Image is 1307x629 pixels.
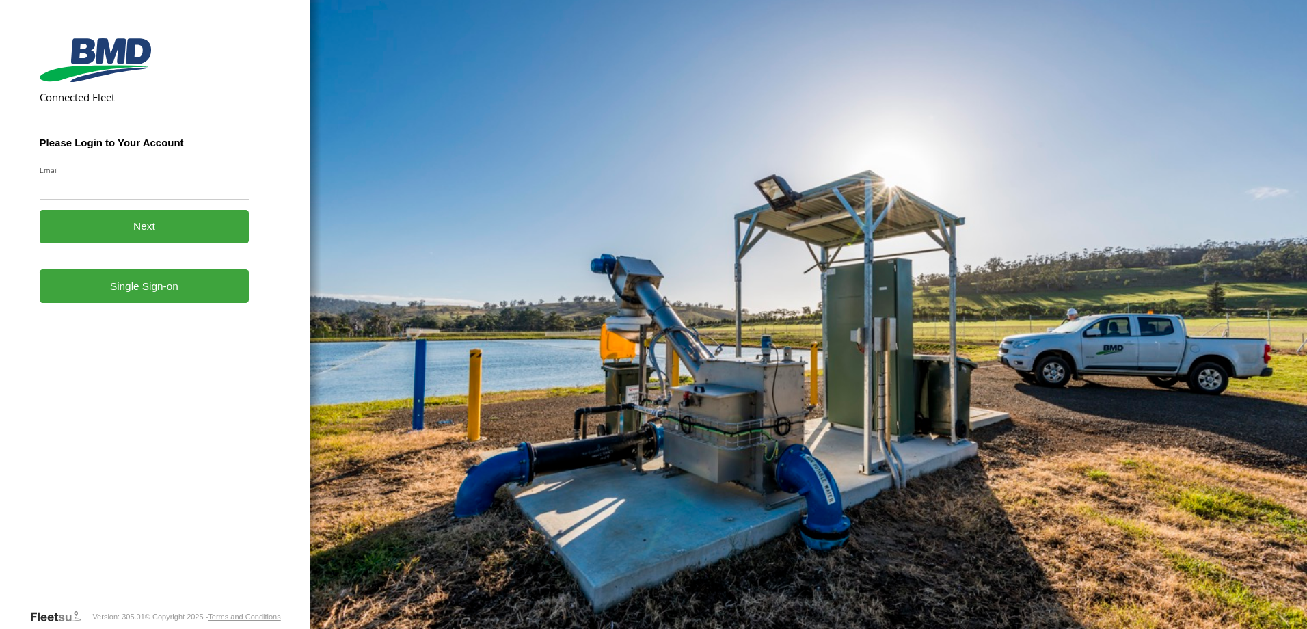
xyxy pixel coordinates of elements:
h3: Please Login to Your Account [40,137,250,148]
a: Single Sign-on [40,269,250,303]
a: Terms and Conditions [208,613,280,621]
label: Email [40,165,250,175]
div: © Copyright 2025 - [145,613,281,621]
div: Version: 305.01 [92,613,144,621]
img: BMD [40,38,151,82]
h2: Connected Fleet [40,90,250,104]
button: Next [40,210,250,243]
a: Visit our Website [29,610,92,624]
